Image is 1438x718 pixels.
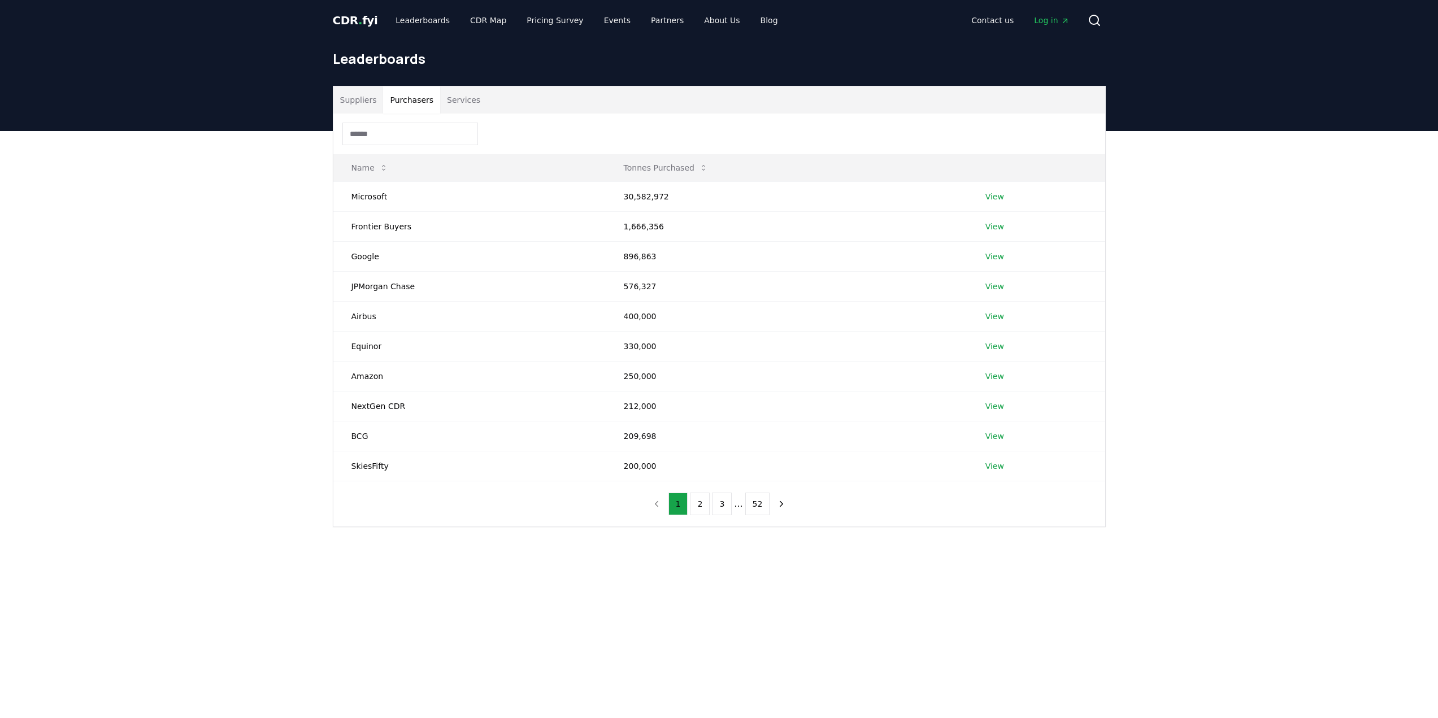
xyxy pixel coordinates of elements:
[642,10,693,31] a: Partners
[606,241,967,271] td: 896,863
[745,493,770,515] button: 52
[333,241,606,271] td: Google
[333,301,606,331] td: Airbus
[333,271,606,301] td: JPMorgan Chase
[985,371,1004,382] a: View
[1025,10,1078,31] a: Log in
[772,493,791,515] button: next page
[606,361,967,391] td: 250,000
[333,211,606,241] td: Frontier Buyers
[985,191,1004,202] a: View
[962,10,1023,31] a: Contact us
[606,451,967,481] td: 200,000
[333,451,606,481] td: SkiesFifty
[606,301,967,331] td: 400,000
[606,271,967,301] td: 576,327
[383,86,440,114] button: Purchasers
[461,10,515,31] a: CDR Map
[333,361,606,391] td: Amazon
[333,391,606,421] td: NextGen CDR
[440,86,487,114] button: Services
[342,156,397,179] button: Name
[606,331,967,361] td: 330,000
[985,311,1004,322] a: View
[985,251,1004,262] a: View
[985,281,1004,292] a: View
[690,493,710,515] button: 2
[606,421,967,451] td: 209,698
[333,12,378,28] a: CDR.fyi
[386,10,787,31] nav: Main
[333,331,606,361] td: Equinor
[962,10,1078,31] nav: Main
[734,497,742,511] li: ...
[333,14,378,27] span: CDR fyi
[1034,15,1069,26] span: Log in
[615,156,717,179] button: Tonnes Purchased
[386,10,459,31] a: Leaderboards
[333,50,1106,68] h1: Leaderboards
[606,211,967,241] td: 1,666,356
[985,460,1004,472] a: View
[333,421,606,451] td: BCG
[606,181,967,211] td: 30,582,972
[606,391,967,421] td: 212,000
[712,493,732,515] button: 3
[518,10,592,31] a: Pricing Survey
[985,401,1004,412] a: View
[695,10,749,31] a: About Us
[333,86,384,114] button: Suppliers
[595,10,640,31] a: Events
[985,221,1004,232] a: View
[668,493,688,515] button: 1
[358,14,362,27] span: .
[985,430,1004,442] a: View
[333,181,606,211] td: Microsoft
[751,10,787,31] a: Blog
[985,341,1004,352] a: View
